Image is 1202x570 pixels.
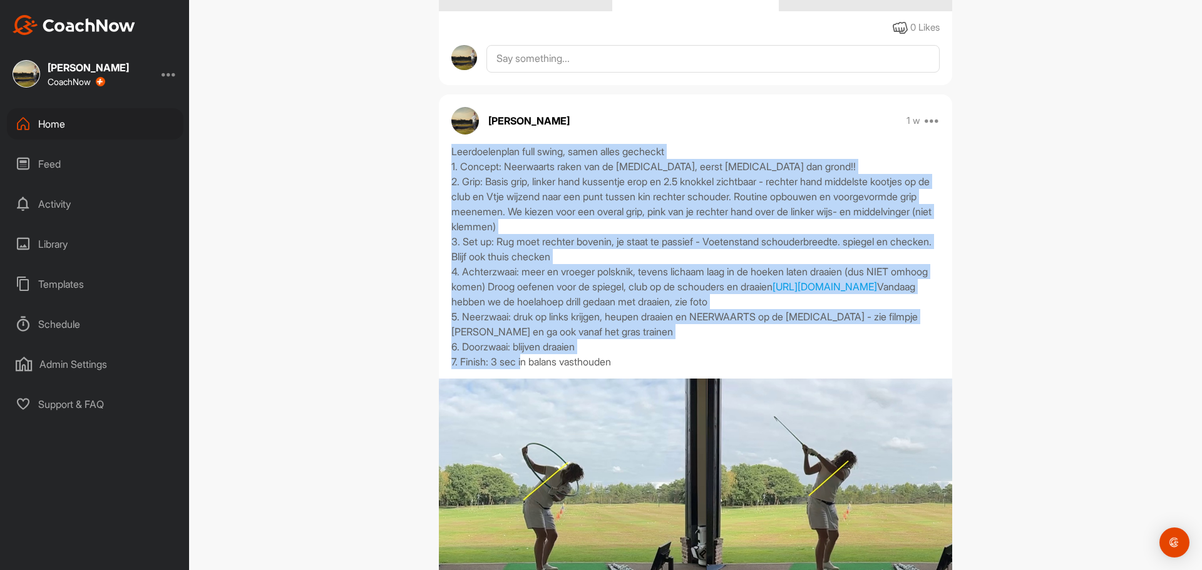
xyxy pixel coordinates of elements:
div: Templates [7,268,183,300]
img: square_9a2f47b6fabe5c3e6d7c00687b59be2d.jpg [13,60,40,88]
div: Activity [7,188,183,220]
div: Open Intercom Messenger [1159,527,1189,557]
div: Leerdoelenplan full swing, samen alles gecheckt 1. Concept: Neerwaarts raken van de [MEDICAL_DATA... [451,144,940,369]
div: Schedule [7,308,183,340]
img: avatar [451,45,477,71]
p: 1 w [907,115,920,127]
img: avatar [451,107,479,135]
div: [PERSON_NAME] [48,63,129,73]
div: CoachNow [48,77,105,87]
img: CoachNow [13,15,135,35]
p: [PERSON_NAME] [488,113,570,128]
a: [URL][DOMAIN_NAME] [773,280,877,293]
div: Support & FAQ [7,389,183,420]
div: Library [7,228,183,260]
div: Feed [7,148,183,180]
div: Admin Settings [7,349,183,380]
div: Home [7,108,183,140]
div: 0 Likes [910,21,940,35]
